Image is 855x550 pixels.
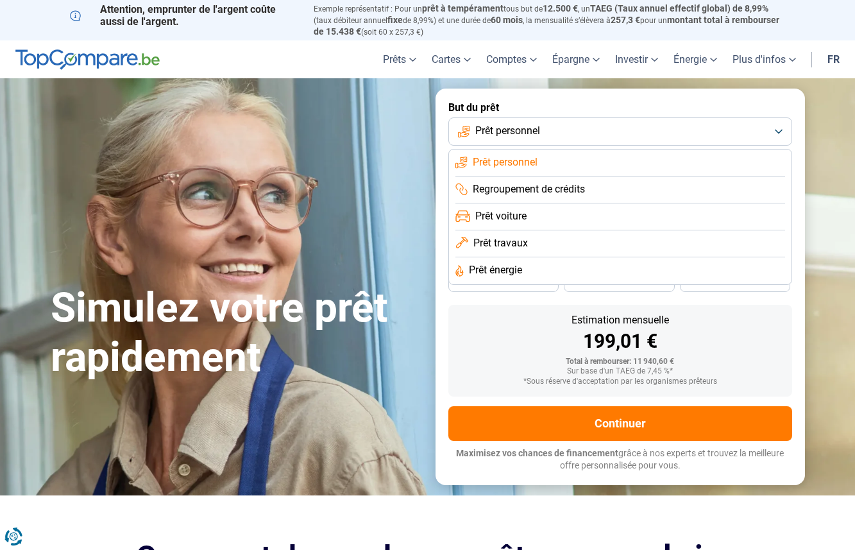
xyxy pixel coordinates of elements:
a: Investir [607,40,666,78]
img: TopCompare [15,49,160,70]
a: Épargne [545,40,607,78]
h1: Simulez votre prêt rapidement [51,284,420,382]
div: *Sous réserve d'acceptation par les organismes prêteurs [459,377,782,386]
span: Regroupement de crédits [473,182,585,196]
button: Continuer [448,406,792,441]
span: prêt à tempérament [422,3,504,13]
p: Attention, emprunter de l'argent coûte aussi de l'argent. [70,3,298,28]
div: Sur base d'un TAEG de 7,45 %* [459,367,782,376]
span: Prêt personnel [473,155,538,169]
span: Prêt travaux [473,236,528,250]
a: Cartes [424,40,478,78]
span: montant total à rembourser de 15.438 € [314,15,779,37]
span: Prêt voiture [475,209,527,223]
span: Maximisez vos chances de financement [456,448,618,458]
span: 12.500 € [543,3,578,13]
span: Prêt énergie [469,263,522,277]
div: Estimation mensuelle [459,315,782,325]
p: grâce à nos experts et trouvez la meilleure offre personnalisée pour vous. [448,447,792,472]
a: Prêts [375,40,424,78]
button: Prêt personnel [448,117,792,146]
label: But du prêt [448,101,792,114]
span: 30 mois [605,279,633,286]
a: Comptes [478,40,545,78]
a: fr [820,40,847,78]
div: 199,01 € [459,332,782,351]
span: Prêt personnel [475,124,540,138]
span: 257,3 € [611,15,640,25]
div: Total à rembourser: 11 940,60 € [459,357,782,366]
span: TAEG (Taux annuel effectif global) de 8,99% [590,3,768,13]
span: 60 mois [491,15,523,25]
span: 36 mois [489,279,518,286]
span: 24 mois [721,279,749,286]
p: Exemple représentatif : Pour un tous but de , un (taux débiteur annuel de 8,99%) et une durée de ... [314,3,786,37]
a: Plus d'infos [725,40,804,78]
span: fixe [387,15,403,25]
a: Énergie [666,40,725,78]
